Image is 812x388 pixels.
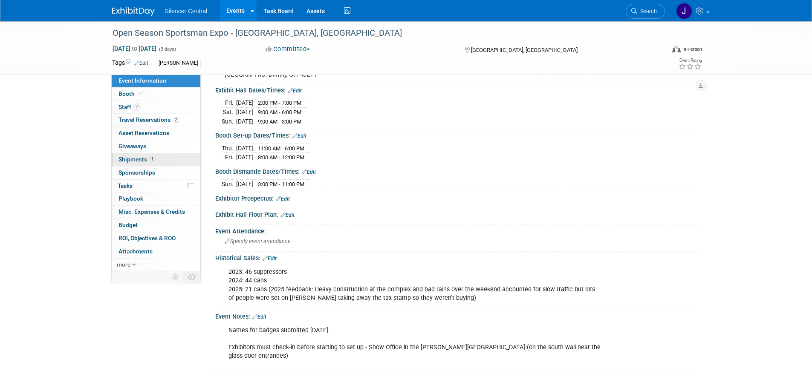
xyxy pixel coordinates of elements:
[215,192,700,203] div: Exhibitor Prospectus:
[133,103,140,110] span: 2
[222,144,236,153] td: Thu.
[215,208,700,219] div: Exhibit Hall Floor Plan:
[112,180,200,193] a: Tasks
[215,252,700,263] div: Historical Sales:
[118,182,133,189] span: Tasks
[236,180,254,189] td: [DATE]
[130,45,139,52] span: to
[292,133,306,139] a: Edit
[676,3,692,19] img: Jessica Crawford
[112,206,200,218] a: Misc. Expenses & Credits
[112,101,200,114] a: Staff2
[139,91,143,96] i: Booth reservation complete
[215,310,700,321] div: Event Notes:
[112,259,200,271] a: more
[112,153,200,166] a: Shipments1
[252,314,266,320] a: Edit
[112,127,200,140] a: Asset Reservations
[276,196,290,202] a: Edit
[236,117,254,126] td: [DATE]
[165,8,208,14] span: Silencer Central
[118,235,176,241] span: ROI, Objectives & ROO
[263,256,277,262] a: Edit
[258,145,304,152] span: 11:00 AM - 6:00 PM
[118,221,138,228] span: Budget
[110,26,652,41] div: Open Season Sportsman Expo - [GEOGRAPHIC_DATA], [GEOGRAPHIC_DATA]
[672,46,681,52] img: Format-Inperson.png
[615,44,702,57] div: Event Format
[112,219,200,232] a: Budget
[236,153,254,162] td: [DATE]
[215,129,700,140] div: Booth Set-up Dates/Times:
[222,117,236,126] td: Sun.
[134,60,148,66] a: Edit
[118,77,166,84] span: Event Information
[158,46,176,52] span: (3 days)
[118,156,156,163] span: Shipments
[626,4,665,19] a: Search
[637,8,657,14] span: Search
[173,117,179,123] span: 2
[236,108,254,117] td: [DATE]
[112,88,200,101] a: Booth
[222,180,236,189] td: Sun.
[215,165,700,176] div: Booth Dismantle Dates/Times:
[258,181,304,187] span: 3:00 PM - 11:00 PM
[112,245,200,258] a: Attachments
[471,47,578,53] span: [GEOGRAPHIC_DATA], [GEOGRAPHIC_DATA]
[215,225,700,236] div: Event Attendance:
[118,143,146,149] span: Giveaways
[302,169,316,175] a: Edit
[682,46,702,52] div: In-Person
[222,153,236,162] td: Fri.
[258,100,301,106] span: 2:00 PM - 7:00 PM
[118,208,185,215] span: Misc. Expenses & Credits
[112,140,200,153] a: Giveaways
[118,248,153,255] span: Attachments
[222,98,236,108] td: Fri.
[156,59,201,68] div: [PERSON_NAME]
[223,322,607,365] div: Names for badges submitted [DATE]. Exhibitors must check-in before starting to set up - Show Offi...
[280,212,295,218] a: Edit
[118,103,140,110] span: Staff
[112,167,200,179] a: Sponsorships
[288,88,302,94] a: Edit
[222,108,236,117] td: Sat.
[118,169,155,176] span: Sponsorships
[225,238,291,244] span: Specify event attendance
[118,90,144,97] span: Booth
[168,271,183,282] td: Personalize Event Tab Strip
[679,58,702,63] div: Event Rating
[263,45,313,54] button: Committed
[215,84,700,95] div: Exhibit Hall Dates/Times:
[112,114,200,126] a: Travel Reservations2
[236,144,254,153] td: [DATE]
[183,271,200,282] td: Toggle Event Tabs
[112,75,200,87] a: Event Information
[258,118,301,125] span: 9:00 AM - 3:00 PM
[258,154,304,161] span: 8:00 AM - 12:00 PM
[112,7,155,16] img: ExhibitDay
[149,156,156,162] span: 1
[117,261,130,268] span: more
[223,264,607,306] div: 2023: 46 suppressors 2024: 44 cans 2025: 21 cans (2025 feedback: Heavy construction at the comple...
[118,195,143,202] span: Playbook
[112,193,200,205] a: Playbook
[112,232,200,245] a: ROI, Objectives & ROO
[236,98,254,108] td: [DATE]
[118,129,169,136] span: Asset Reservations
[112,45,157,52] span: [DATE] [DATE]
[258,109,301,115] span: 9:00 AM - 6:00 PM
[112,58,148,68] td: Tags
[118,116,179,123] span: Travel Reservations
